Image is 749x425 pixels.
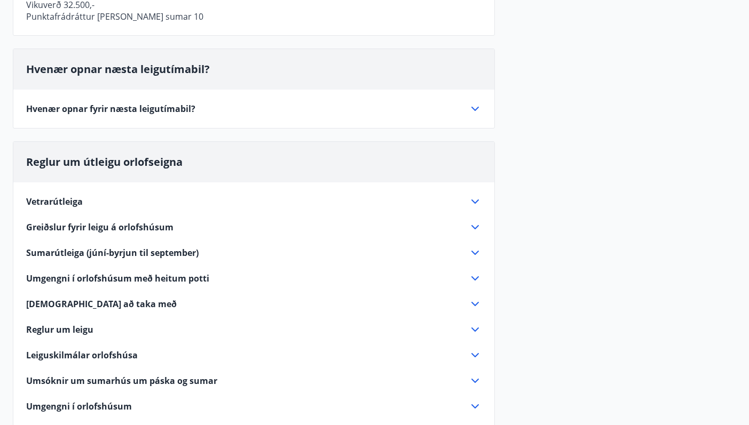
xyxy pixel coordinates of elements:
[26,102,482,115] div: Hvenær opnar fyrir næsta leigutímabil?
[26,195,482,208] div: Vetrarútleiga
[26,196,83,207] span: Vetrarútleiga
[26,374,482,387] div: Umsóknir um sumarhús um páska og sumar
[26,103,195,115] span: Hvenær opnar fyrir næsta leigutímabil?
[26,11,482,22] p: Punktafrádráttur [PERSON_NAME] sumar 10
[26,62,210,76] span: Hvenær opnar næsta leigutímabil?
[26,155,183,169] span: Reglur um útleigu orlofseigna
[26,400,482,413] div: Umgengni í orlofshúsum
[26,324,93,335] span: Reglur um leigu
[26,272,209,284] span: Umgengni í orlofshúsum með heitum potti
[26,349,138,361] span: Leiguskilmálar orlofshúsa
[26,375,217,387] span: Umsóknir um sumarhús um páska og sumar
[26,298,482,310] div: [DEMOGRAPHIC_DATA] að taka með
[26,272,482,285] div: Umgengni í orlofshúsum með heitum potti
[26,323,482,336] div: Reglur um leigu
[26,298,177,310] span: [DEMOGRAPHIC_DATA] að taka með
[26,221,174,233] span: Greiðslur fyrir leigu á orlofshúsum
[26,246,482,259] div: Sumarútleiga (júní-byrjun til september)
[26,221,482,234] div: Greiðslur fyrir leigu á orlofshúsum
[26,349,482,362] div: Leiguskilmálar orlofshúsa
[26,247,199,259] span: Sumarútleiga (júní-byrjun til september)
[26,400,132,412] span: Umgengni í orlofshúsum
